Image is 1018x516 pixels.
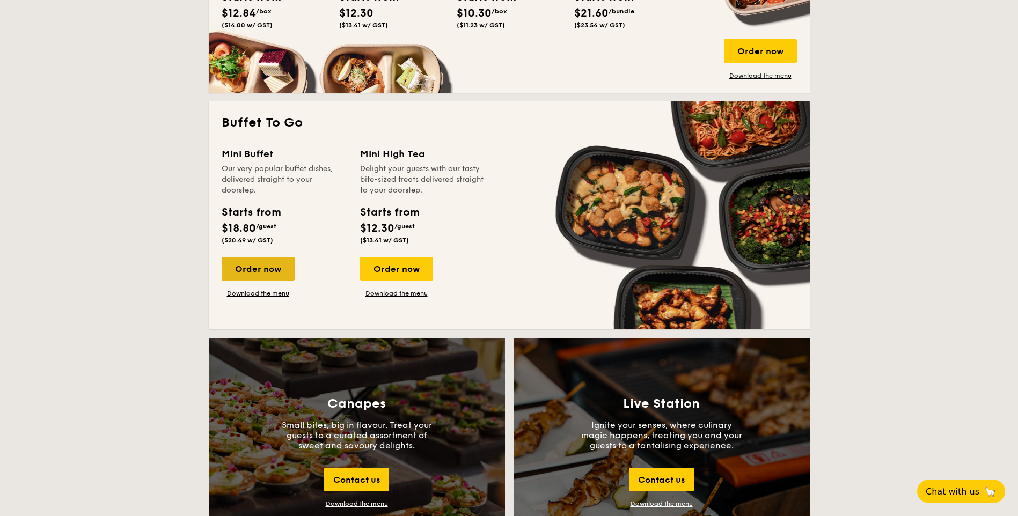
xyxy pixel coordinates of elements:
[360,146,486,161] div: Mini High Tea
[360,222,394,235] span: $12.30
[360,204,419,220] div: Starts from
[360,237,409,244] span: ($13.41 w/ GST)
[629,468,694,491] div: Contact us
[324,468,389,491] div: Contact us
[256,8,272,15] span: /box
[631,500,693,507] a: Download the menu
[623,396,700,411] h3: Live Station
[222,289,295,298] a: Download the menu
[360,164,486,196] div: Delight your guests with our tasty bite-sized treats delivered straight to your doorstep.
[457,21,505,29] span: ($11.23 w/ GST)
[222,164,347,196] div: Our very popular buffet dishes, delivered straight to your doorstep.
[326,500,388,507] div: Download the menu
[457,7,492,20] span: $10.30
[609,8,634,15] span: /bundle
[574,7,609,20] span: $21.60
[222,237,273,244] span: ($20.49 w/ GST)
[339,21,388,29] span: ($13.41 w/ GST)
[222,257,295,281] div: Order now
[222,114,797,131] h2: Buffet To Go
[984,485,997,498] span: 🦙
[574,21,625,29] span: ($23.54 w/ GST)
[724,71,797,80] a: Download the menu
[327,396,386,411] h3: Canapes
[394,223,415,230] span: /guest
[276,420,437,451] p: Small bites, big in flavour. Treat your guests to a curated assortment of sweet and savoury delig...
[926,486,979,497] span: Chat with us
[581,420,742,451] p: Ignite your senses, where culinary magic happens, treating you and your guests to a tantalising e...
[339,7,373,20] span: $12.30
[917,480,1005,503] button: Chat with us🦙
[360,257,433,281] div: Order now
[222,204,280,220] div: Starts from
[222,21,273,29] span: ($14.00 w/ GST)
[222,222,256,235] span: $18.80
[256,223,276,230] span: /guest
[492,8,507,15] span: /box
[360,289,433,298] a: Download the menu
[222,7,256,20] span: $12.84
[724,39,797,63] div: Order now
[222,146,347,161] div: Mini Buffet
